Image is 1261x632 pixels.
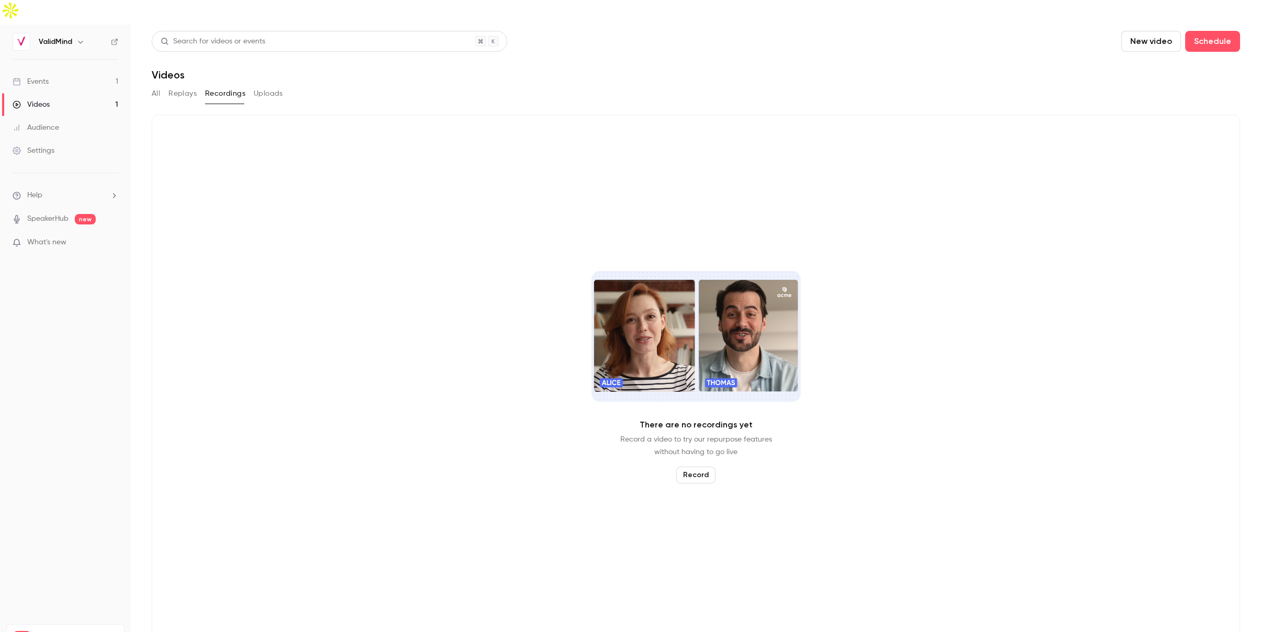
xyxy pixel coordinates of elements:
[620,433,772,458] p: Record a video to try our repurpose features without having to go live
[39,37,72,47] h6: ValidMind
[13,190,118,201] li: help-dropdown-opener
[161,36,265,47] div: Search for videos or events
[13,145,54,156] div: Settings
[27,213,69,224] a: SpeakerHub
[254,85,283,102] button: Uploads
[1185,31,1240,52] button: Schedule
[676,467,715,483] button: Record
[27,237,66,248] span: What's new
[640,419,753,431] p: There are no recordings yet
[13,99,50,110] div: Videos
[13,122,59,133] div: Audience
[75,214,96,224] span: new
[168,85,197,102] button: Replays
[152,85,160,102] button: All
[27,190,42,201] span: Help
[1121,31,1181,52] button: New video
[13,33,30,50] img: ValidMind
[152,69,185,81] h1: Videos
[13,76,49,87] div: Events
[205,85,245,102] button: Recordings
